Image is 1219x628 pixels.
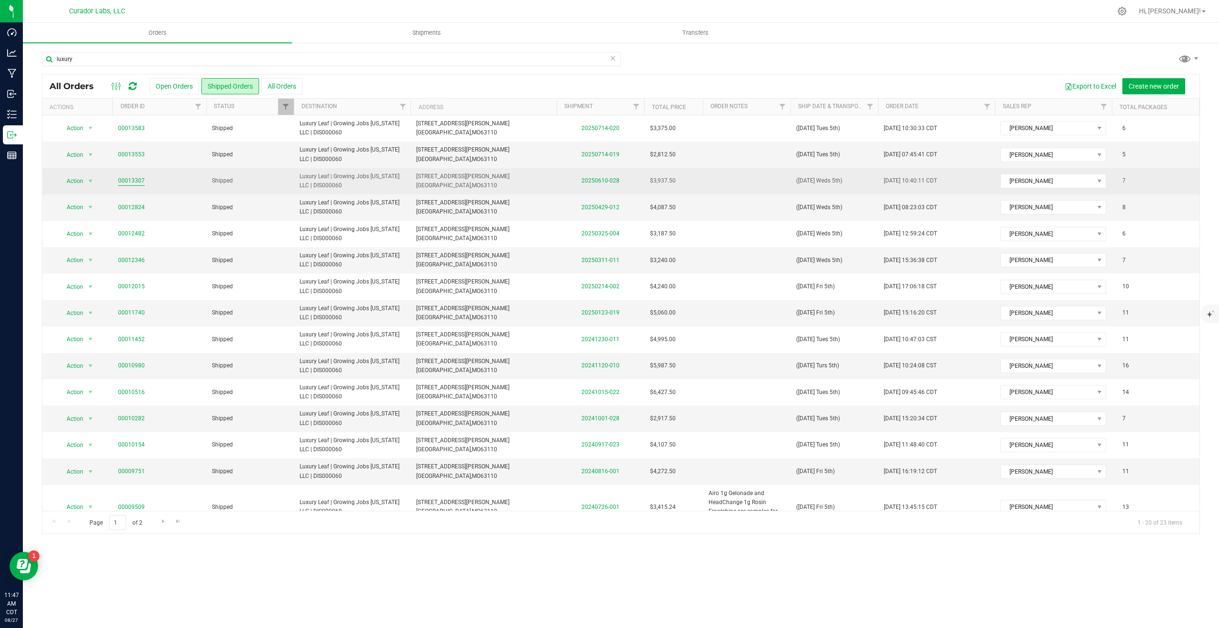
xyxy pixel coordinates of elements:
span: Luxury Leaf | Growing Jobs [US_STATE] LLC | DIS000060 [300,409,405,427]
span: 1 - 20 of 23 items [1130,515,1190,529]
span: [DATE] 13:45:15 CDT [884,503,937,512]
span: MO [472,129,480,136]
span: select [84,465,96,478]
a: 00012346 [118,256,145,265]
span: 5 [1118,148,1130,162]
span: 13 [1118,500,1134,514]
a: 00010154 [118,440,145,449]
span: [DATE] 10:30:33 CDT [884,124,937,133]
span: [GEOGRAPHIC_DATA], [416,288,472,294]
span: [PERSON_NAME] [1001,174,1093,188]
span: Luxury Leaf | Growing Jobs [US_STATE] LLC | DIS000060 [300,304,405,322]
span: [DATE] 10:40:11 CDT [884,176,937,185]
a: Filter [862,99,878,115]
span: [GEOGRAPHIC_DATA], [416,446,472,453]
span: select [84,253,96,267]
span: select [84,385,96,399]
span: 63110 [480,182,497,189]
span: Orders [136,29,180,37]
span: [STREET_ADDRESS][PERSON_NAME] [416,305,510,312]
span: Shipped [212,150,288,159]
span: 10 [1118,280,1134,294]
span: [STREET_ADDRESS][PERSON_NAME] [416,410,510,417]
a: 00009509 [118,503,145,512]
button: Create new order [1122,78,1185,94]
span: select [84,359,96,373]
span: Action [59,412,84,425]
span: $5,987.50 [650,361,676,370]
span: MO [472,473,480,479]
input: 1 [109,515,126,530]
span: Shipped [212,503,288,512]
span: ([DATE] Weds 5th) [796,176,842,185]
span: [PERSON_NAME] [1001,227,1093,241]
span: $4,995.00 [650,335,676,344]
a: Filter [979,99,995,115]
a: 20240816-001 [581,468,619,475]
p: 11:47 AM CDT [4,591,19,617]
span: MO [472,288,480,294]
span: 63110 [480,261,497,268]
a: Shipments [292,23,561,43]
span: MO [472,393,480,400]
span: MO [472,208,480,215]
a: 20250429-012 [581,204,619,211]
span: [GEOGRAPHIC_DATA], [416,261,472,268]
span: [GEOGRAPHIC_DATA], [416,508,472,515]
span: [DATE] 10:47:03 CST [884,335,937,344]
a: 20241001-028 [581,415,619,422]
button: Export to Excel [1059,78,1122,94]
span: Shipments [400,29,454,37]
span: Curador Labs, LLC [69,7,125,15]
p: 08/27 [4,617,19,624]
span: [DATE] 17:06:18 CST [884,282,937,291]
span: Luxury Leaf | Growing Jobs [US_STATE] LLC | DIS000060 [300,498,405,516]
a: 20240917-023 [581,441,619,448]
span: Shipped [212,440,288,449]
span: Action [59,465,84,478]
span: 11 [1118,333,1134,346]
span: [GEOGRAPHIC_DATA], [416,314,472,321]
span: [DATE] 16:19:12 CDT [884,467,937,476]
span: [PERSON_NAME] [1001,359,1093,373]
span: ([DATE] Tues 5th) [796,388,840,397]
span: ([DATE] Fri 5th) [796,308,835,317]
span: Shipped [212,124,288,133]
span: ([DATE] Fri 5th) [796,467,835,476]
span: Action [59,385,84,399]
button: All Orders [261,78,302,94]
a: Go to the next page [156,515,170,528]
span: [DATE] 15:20:34 CDT [884,414,937,423]
span: Action [59,333,84,346]
span: select [84,201,96,214]
span: [DATE] 15:36:38 CDT [884,256,937,265]
a: Filter [395,99,410,115]
span: Action [59,201,84,214]
a: 00013583 [118,124,145,133]
a: 20250214-002 [581,283,619,290]
a: Orders [23,23,292,43]
span: $3,240.00 [650,256,676,265]
a: Go to the last page [171,515,185,528]
a: 00013307 [118,176,145,185]
span: [PERSON_NAME] [1001,385,1093,399]
span: [STREET_ADDRESS][PERSON_NAME] [416,358,510,365]
span: ([DATE] Tues 5th) [796,335,840,344]
span: Luxury Leaf | Growing Jobs [US_STATE] LLC | DIS000060 [300,436,405,454]
span: Luxury Leaf | Growing Jobs [US_STATE] LLC | DIS000060 [300,462,405,480]
span: MO [472,156,480,162]
a: 20241230-011 [581,336,619,343]
a: 00009751 [118,467,145,476]
span: Airo 1g Gelonade and HeadChange 1g Rosin Frootshine are samples for the staff [709,489,785,526]
span: $3,415.24 [650,503,676,512]
span: [STREET_ADDRESS][PERSON_NAME] [416,499,510,506]
span: ([DATE] Tues 5th) [796,414,840,423]
span: 14 [1118,385,1134,399]
span: 63110 [480,393,497,400]
span: [GEOGRAPHIC_DATA], [416,340,472,347]
span: [STREET_ADDRESS][PERSON_NAME] [416,278,510,285]
a: 20250123-019 [581,309,619,316]
span: 63110 [480,473,497,479]
a: Filter [190,99,206,115]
